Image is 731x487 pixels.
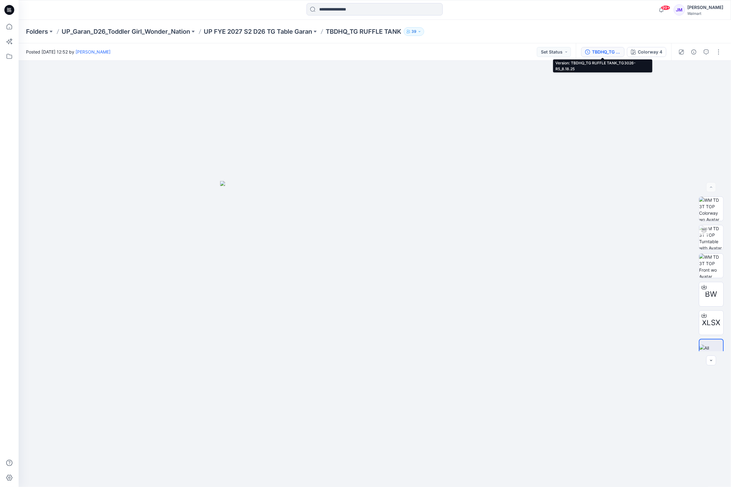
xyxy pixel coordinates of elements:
button: 39 [404,27,424,36]
p: 39 [411,28,416,35]
a: [PERSON_NAME] [76,49,111,54]
span: XLSX [702,317,720,328]
span: Posted [DATE] 12:52 by [26,49,111,55]
div: Walmart [687,11,723,16]
a: Folders [26,27,48,36]
span: BW [705,289,717,300]
button: TBDHQ_TG RUFFLE TANK_TG3026-R5_8.18.25 [581,47,624,57]
a: UP_Garan_D26_Toddler Girl_Wonder_Nation [62,27,190,36]
img: All colorways [699,345,723,358]
img: WM TD 3T TOP Front wo Avatar [699,254,723,278]
p: TBDHQ_TG RUFFLE TANK [326,27,401,36]
div: TBDHQ_TG RUFFLE TANK_TG3026-R5_8.18.25 [592,49,620,55]
div: [PERSON_NAME] [687,4,723,11]
a: UP FYE 2027 S2 D26 TG Table Garan [204,27,312,36]
img: eyJhbGciOiJIUzI1NiIsImtpZCI6IjAiLCJzbHQiOiJzZXMiLCJ0eXAiOiJKV1QifQ.eyJkYXRhIjp7InR5cGUiOiJzdG9yYW... [220,181,530,487]
div: JM [674,4,685,15]
img: WM TD 3T TOP Turntable with Avatar [699,225,723,249]
img: WM TD 3T TOP Colorway wo Avatar [699,197,723,221]
div: Colorway 4 [638,49,662,55]
button: Colorway 4 [627,47,666,57]
button: Details [689,47,699,57]
span: 99+ [661,5,670,10]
